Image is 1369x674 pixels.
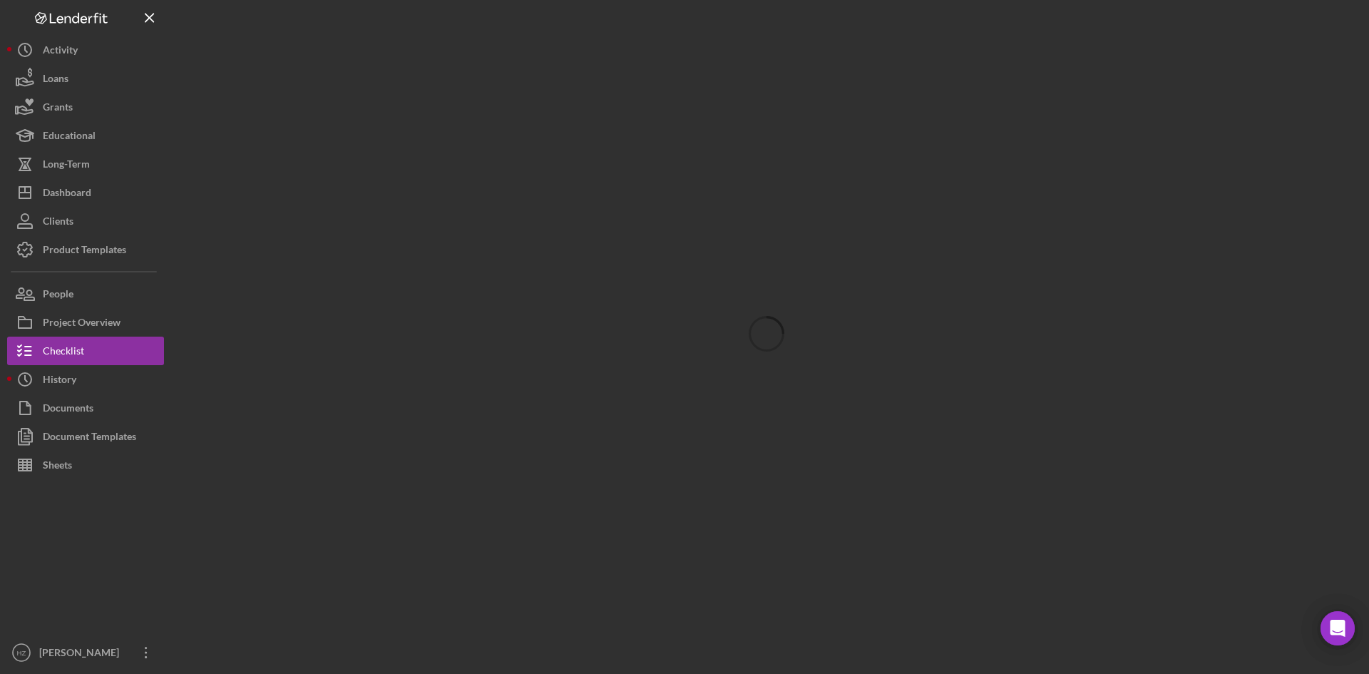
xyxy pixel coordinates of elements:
div: Checklist [43,337,84,369]
button: Loans [7,64,164,93]
button: People [7,280,164,308]
div: Open Intercom Messenger [1321,611,1355,645]
button: HZ[PERSON_NAME] [7,638,164,667]
div: Documents [43,394,93,426]
div: [PERSON_NAME] [36,638,128,670]
button: Project Overview [7,308,164,337]
div: People [43,280,73,312]
button: Checklist [7,337,164,365]
button: History [7,365,164,394]
button: Document Templates [7,422,164,451]
button: Activity [7,36,164,64]
div: Grants [43,93,73,125]
button: Grants [7,93,164,121]
div: Clients [43,207,73,239]
div: Document Templates [43,422,136,454]
div: Dashboard [43,178,91,210]
button: Documents [7,394,164,422]
button: Dashboard [7,178,164,207]
div: History [43,365,76,397]
div: Product Templates [43,235,126,267]
div: Activity [43,36,78,68]
div: Sheets [43,451,72,483]
button: Long-Term [7,150,164,178]
button: Sheets [7,451,164,479]
div: Educational [43,121,96,153]
button: Product Templates [7,235,164,264]
text: HZ [17,649,26,657]
button: Clients [7,207,164,235]
div: Project Overview [43,308,121,340]
div: Long-Term [43,150,90,182]
div: Loans [43,64,68,96]
button: Educational [7,121,164,150]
